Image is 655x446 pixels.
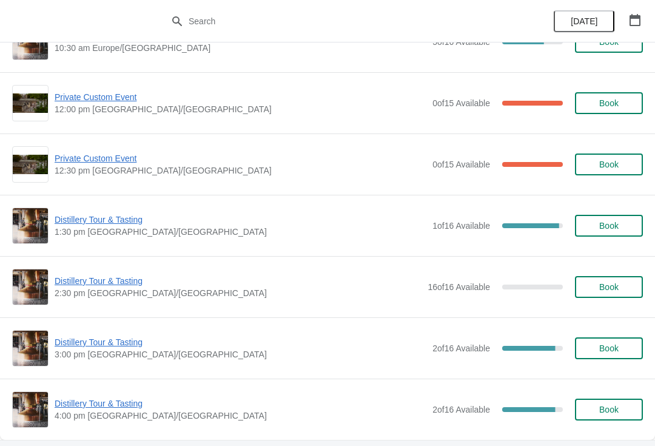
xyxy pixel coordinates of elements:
span: 1:30 pm [GEOGRAPHIC_DATA]/[GEOGRAPHIC_DATA] [55,226,426,238]
span: 0 of 15 Available [432,160,490,169]
img: Private Custom Event | | 12:30 pm Europe/London [13,155,48,175]
span: Book [599,221,619,231]
span: 10:30 am Europe/[GEOGRAPHIC_DATA] [55,42,426,54]
span: Private Custom Event [55,152,426,164]
button: Book [575,399,643,421]
input: Search [188,10,491,32]
span: Book [599,405,619,414]
span: Distillery Tour & Tasting [55,397,426,410]
img: Distillery Tour & Tasting | | 1:30 pm Europe/London [13,208,48,243]
img: Distillery Tour & Tasting | | 4:00 pm Europe/London [13,392,48,427]
span: 2 of 16 Available [432,343,490,353]
span: 2:30 pm [GEOGRAPHIC_DATA]/[GEOGRAPHIC_DATA] [55,287,422,299]
span: [DATE] [571,16,597,26]
span: 1 of 16 Available [432,221,490,231]
img: Private Custom Event | | 12:00 pm Europe/London [13,93,48,113]
span: 16 of 16 Available [428,282,490,292]
span: 12:00 pm [GEOGRAPHIC_DATA]/[GEOGRAPHIC_DATA] [55,103,426,115]
span: Book [599,98,619,108]
span: 0 of 15 Available [432,98,490,108]
button: Book [575,154,643,175]
span: Book [599,282,619,292]
span: Private Custom Event [55,91,426,103]
span: 4:00 pm [GEOGRAPHIC_DATA]/[GEOGRAPHIC_DATA] [55,410,426,422]
span: Distillery Tour & Tasting [55,275,422,287]
span: Book [599,160,619,169]
button: [DATE] [554,10,614,32]
button: Book [575,337,643,359]
button: Book [575,276,643,298]
button: Book [575,92,643,114]
span: 12:30 pm [GEOGRAPHIC_DATA]/[GEOGRAPHIC_DATA] [55,164,426,177]
span: Distillery Tour & Tasting [55,214,426,226]
span: Book [599,343,619,353]
span: 2 of 16 Available [432,405,490,414]
img: Distillery Tour & Tasting | | 2:30 pm Europe/London [13,269,48,305]
span: 3:00 pm [GEOGRAPHIC_DATA]/[GEOGRAPHIC_DATA] [55,348,426,360]
span: Distillery Tour & Tasting [55,336,426,348]
button: Book [575,215,643,237]
img: Distillery Tour & Tasting | | 3:00 pm Europe/London [13,331,48,366]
